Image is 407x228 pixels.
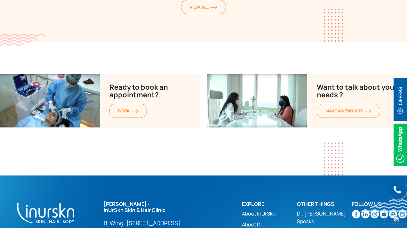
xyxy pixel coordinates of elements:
a: Whatsappicon [394,141,407,148]
img: offerBt [394,78,407,121]
img: dotes1 [324,9,343,42]
h2: Other Things [297,201,352,207]
img: Whatsappicon [394,124,407,166]
p: Ready to book an appointment? [109,83,190,99]
img: Ready-to-book [207,74,307,127]
img: facebook [352,210,360,218]
h2: Follow Us [352,201,407,207]
a: About InUrSkn [242,210,297,217]
span: MAKE AN enquiry [325,108,371,114]
img: orange-arrow [131,109,138,113]
img: up-blue-arrow.svg [394,216,399,222]
h2: Explore [242,201,297,207]
h2: [PERSON_NAME] - InUrSkn Skin & Hair Clinic [104,201,209,213]
img: bluewave [361,199,407,212]
a: BOOKorange-arrow [109,104,147,118]
img: linkedin [361,210,370,218]
img: inurskn-footer-logo [16,201,75,224]
span: View All [190,4,217,10]
img: instagram [371,210,379,218]
p: Want to talk about your needs ? [317,83,397,99]
span: BOOK [118,108,138,114]
a: B-Wing, [STREET_ADDRESS] [104,219,209,227]
a: MAKE AN enquiryorange-arrow [317,104,380,118]
img: dotes1 [324,142,343,175]
img: orange-arrow [210,5,217,9]
img: orange-arrow [364,109,371,113]
img: youtube [380,210,388,218]
a: Dr. [PERSON_NAME] Speaks [297,210,352,225]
